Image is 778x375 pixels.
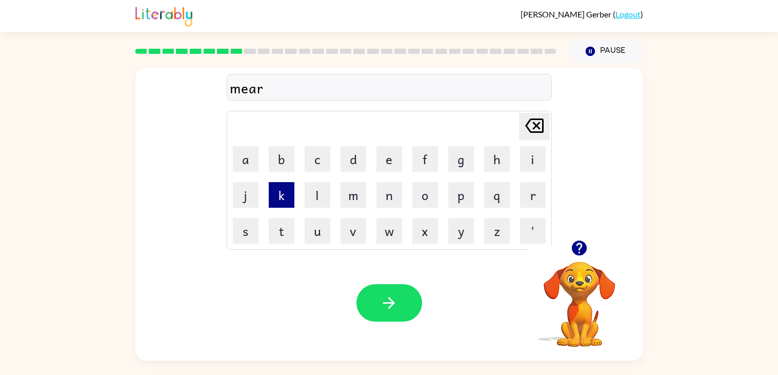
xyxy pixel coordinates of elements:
button: l [305,182,330,208]
button: k [269,182,294,208]
button: p [448,182,474,208]
button: w [376,218,402,244]
a: Logout [615,9,641,19]
button: x [412,218,438,244]
button: t [269,218,294,244]
video: Your browser must support playing .mp4 files to use Literably. Please try using another browser. [528,246,631,348]
button: v [341,218,366,244]
button: y [448,218,474,244]
button: s [233,218,258,244]
button: a [233,146,258,172]
button: ' [520,218,546,244]
button: Pause [569,40,643,63]
img: Literably [135,4,192,27]
button: c [305,146,330,172]
button: i [520,146,546,172]
button: u [305,218,330,244]
div: ( ) [521,9,643,19]
div: mear [230,77,549,98]
button: e [376,146,402,172]
button: z [484,218,510,244]
button: j [233,182,258,208]
button: g [448,146,474,172]
button: b [269,146,294,172]
button: m [341,182,366,208]
button: h [484,146,510,172]
button: q [484,182,510,208]
button: f [412,146,438,172]
span: [PERSON_NAME] Gerber [521,9,613,19]
button: r [520,182,546,208]
button: o [412,182,438,208]
button: n [376,182,402,208]
button: d [341,146,366,172]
